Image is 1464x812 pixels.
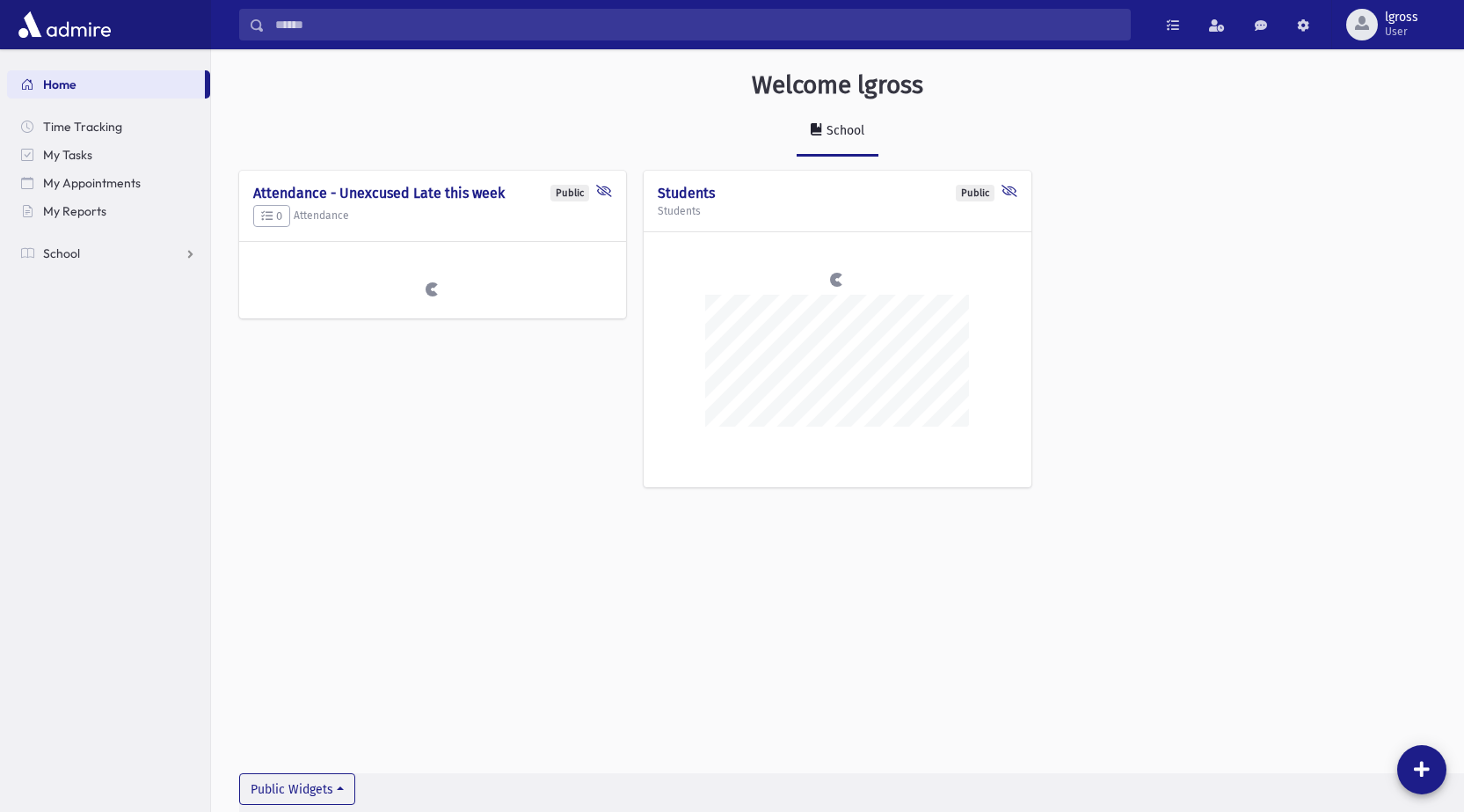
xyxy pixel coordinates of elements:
[658,205,1016,217] h5: Students
[43,203,106,219] span: My Reports
[550,185,589,201] div: Public
[253,205,612,228] h5: Attendance
[752,70,923,100] h3: Welcome lgross
[823,123,864,138] div: School
[239,773,355,805] button: Public Widgets
[7,141,210,169] a: My Tasks
[43,147,92,163] span: My Tasks
[7,113,210,141] a: Time Tracking
[265,9,1130,40] input: Search
[1385,25,1418,39] span: User
[14,7,115,42] img: AdmirePro
[7,239,210,267] a: School
[797,107,878,157] a: School
[43,77,76,92] span: Home
[253,205,290,228] button: 0
[43,245,80,261] span: School
[43,175,141,191] span: My Appointments
[7,197,210,225] a: My Reports
[261,209,282,223] span: 0
[658,185,1016,201] h4: Students
[43,119,122,135] span: Time Tracking
[956,185,994,201] div: Public
[7,169,210,197] a: My Appointments
[253,185,612,201] h4: Attendance - Unexcused Late this week
[7,70,205,99] a: Home
[1385,11,1418,25] span: lgross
